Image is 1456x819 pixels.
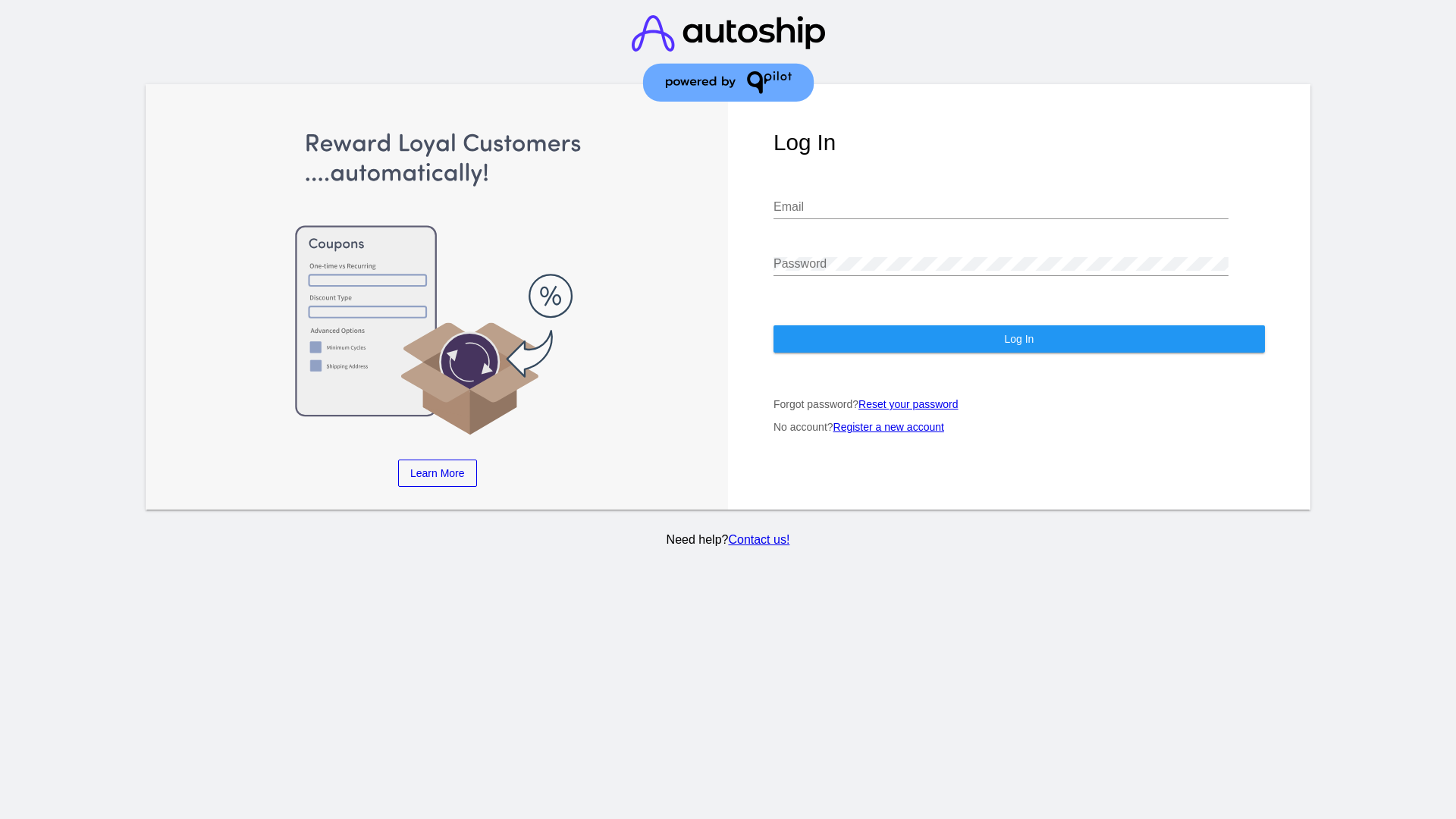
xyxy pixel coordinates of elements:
[410,467,465,479] span: Learn More
[773,421,1265,433] p: No account?
[773,398,1265,410] p: Forgot password?
[398,460,477,487] a: Learn More
[773,200,1228,214] input: Email
[858,398,959,410] a: Reset your password
[773,130,1265,155] h1: Log In
[143,533,1313,547] p: Need help?
[728,533,789,546] a: Contact us!
[192,130,683,437] img: Apply Coupons Automatically to Scheduled Orders with QPilot
[833,421,944,433] a: Register a new account
[773,325,1265,353] button: Log In
[1004,333,1034,345] span: Log In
